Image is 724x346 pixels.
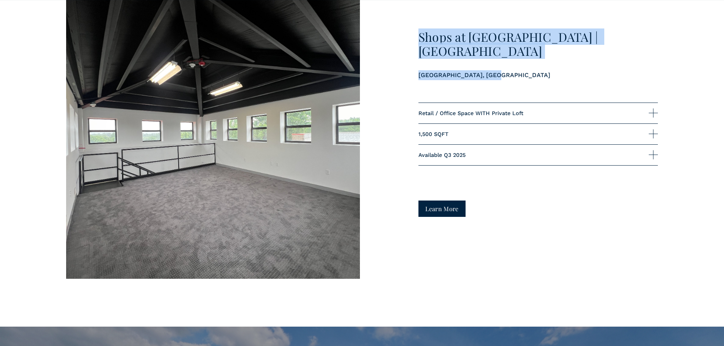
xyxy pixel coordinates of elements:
[418,131,649,137] span: 1,500 SQFT
[418,110,649,116] span: Retail / Office Space WITH Private Loft
[418,145,658,165] button: Available Q3 2025
[418,30,658,58] h3: Shops at [GEOGRAPHIC_DATA] | [GEOGRAPHIC_DATA]
[418,124,658,144] button: 1,500 SQFT
[418,152,649,158] span: Available Q3 2025
[418,103,658,123] button: Retail / Office Space WITH Private Loft
[418,70,658,80] p: [GEOGRAPHIC_DATA], [GEOGRAPHIC_DATA]
[418,201,466,217] a: Learn More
